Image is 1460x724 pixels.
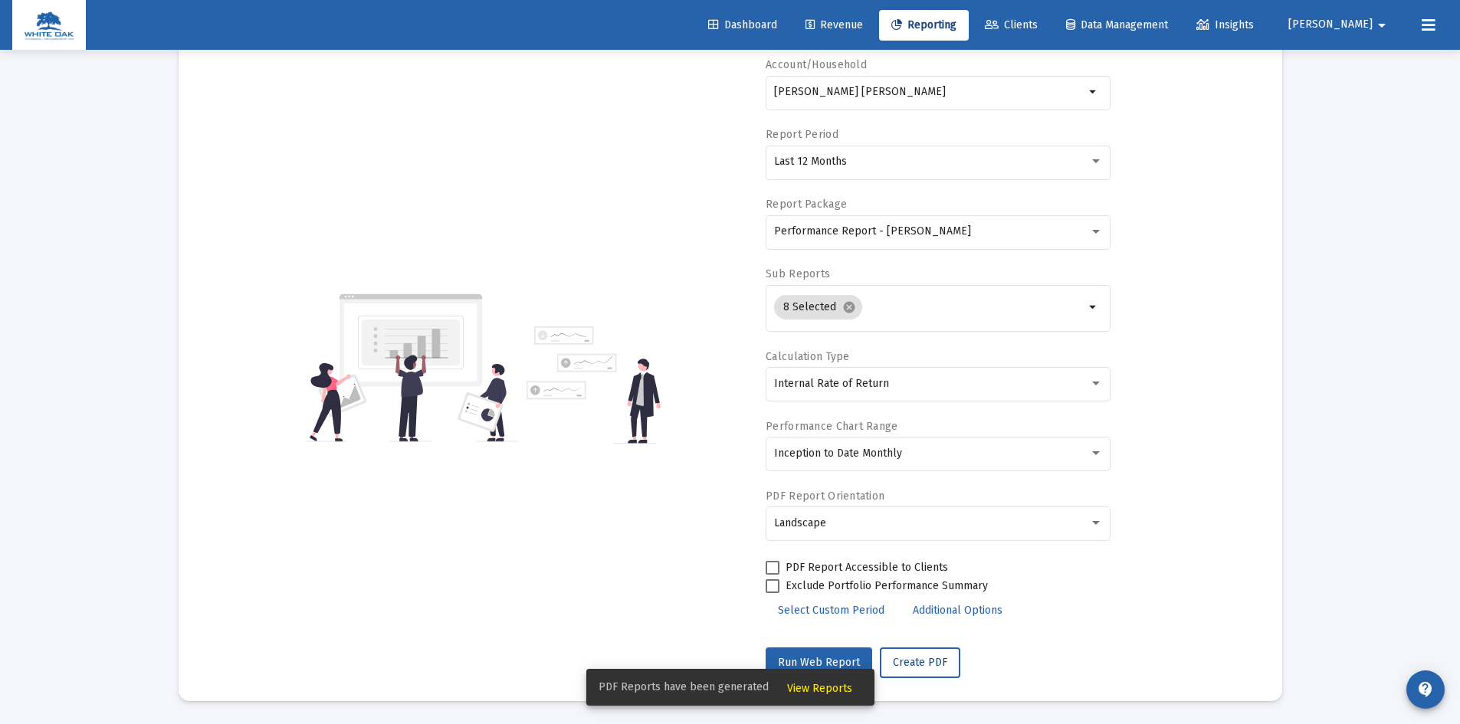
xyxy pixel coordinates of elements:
img: reporting [307,292,517,444]
mat-icon: arrow_drop_down [1084,83,1103,101]
span: Last 12 Months [774,155,847,168]
mat-icon: arrow_drop_down [1084,298,1103,316]
span: PDF Report Accessible to Clients [786,559,948,577]
span: Insights [1196,18,1254,31]
span: Data Management [1066,18,1168,31]
button: [PERSON_NAME] [1270,9,1409,40]
label: Report Package [766,198,847,211]
span: Select Custom Period [778,604,884,617]
button: Create PDF [880,647,960,678]
label: Calculation Type [766,350,849,363]
span: Landscape [774,516,826,529]
span: Clients [985,18,1038,31]
span: Inception to Date Monthly [774,447,902,460]
span: Internal Rate of Return [774,377,889,390]
a: Revenue [793,10,875,41]
mat-icon: arrow_drop_down [1373,10,1391,41]
a: Reporting [879,10,969,41]
mat-icon: cancel [842,300,856,314]
span: Additional Options [913,604,1002,617]
label: Sub Reports [766,267,830,280]
mat-chip-list: Selection [774,292,1084,323]
span: Exclude Portfolio Performance Summary [786,577,988,595]
label: Report Period [766,128,838,141]
span: PDF Reports have been generated [599,680,769,695]
span: Dashboard [708,18,777,31]
img: reporting-alt [527,326,661,444]
mat-chip: 8 Selected [774,295,862,319]
button: View Reports [775,673,865,701]
span: View Reports [787,682,852,695]
span: Create PDF [893,656,947,669]
label: Performance Chart Range [766,420,897,433]
span: Reporting [891,18,956,31]
a: Clients [973,10,1050,41]
mat-icon: contact_support [1416,680,1435,699]
label: PDF Report Orientation [766,490,884,503]
a: Insights [1184,10,1266,41]
button: Run Web Report [766,647,872,678]
span: Revenue [805,18,863,31]
span: [PERSON_NAME] [1288,18,1373,31]
input: Search or select an account or household [774,86,1084,98]
img: Dashboard [24,10,74,41]
a: Data Management [1054,10,1180,41]
span: Performance Report - [PERSON_NAME] [774,224,971,238]
label: Account/Household [766,58,867,71]
a: Dashboard [696,10,789,41]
